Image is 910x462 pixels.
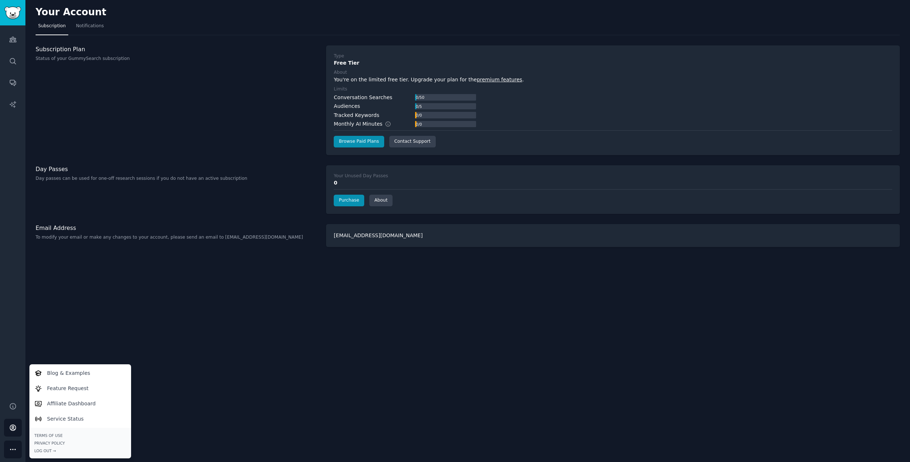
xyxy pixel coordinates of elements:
[36,56,318,62] p: Status of your GummySearch subscription
[47,385,89,392] p: Feature Request
[36,175,318,182] p: Day passes can be used for one-off research sessions if you do not have an active subscription
[38,23,66,29] span: Subscription
[415,112,422,118] div: 0 / 0
[36,234,318,241] p: To modify your email or make any changes to your account, please send an email to [EMAIL_ADDRESS]...
[334,195,364,206] a: Purchase
[334,173,388,179] div: Your Unused Day Passes
[477,77,522,82] a: premium features
[334,76,892,84] div: You're on the limited free tier. Upgrade your plan for the .
[415,121,422,127] div: 0 / 0
[415,94,425,101] div: 0 / 50
[36,165,318,173] h3: Day Passes
[76,23,104,29] span: Notifications
[34,448,126,453] div: Log Out →
[334,102,360,110] div: Audiences
[31,396,130,411] a: Affiliate Dashboard
[73,20,106,35] a: Notifications
[334,53,344,60] div: Type
[31,381,130,396] a: Feature Request
[4,7,21,19] img: GummySearch logo
[334,69,347,76] div: About
[34,441,126,446] a: Privacy Policy
[34,433,126,438] a: Terms of Use
[36,45,318,53] h3: Subscription Plan
[36,7,106,18] h2: Your Account
[47,369,90,377] p: Blog & Examples
[31,365,130,381] a: Blog & Examples
[334,86,347,93] div: Limits
[334,120,399,128] div: Monthly AI Minutes
[326,224,900,247] div: [EMAIL_ADDRESS][DOMAIN_NAME]
[36,224,318,232] h3: Email Address
[31,411,130,426] a: Service Status
[334,59,892,67] div: Free Tier
[36,20,68,35] a: Subscription
[334,94,392,101] div: Conversation Searches
[47,415,84,423] p: Service Status
[47,400,96,408] p: Affiliate Dashboard
[415,103,422,110] div: 0 / 5
[334,112,379,119] div: Tracked Keywords
[334,179,892,187] div: 0
[389,136,436,147] a: Contact Support
[334,136,384,147] a: Browse Paid Plans
[369,195,393,206] a: About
